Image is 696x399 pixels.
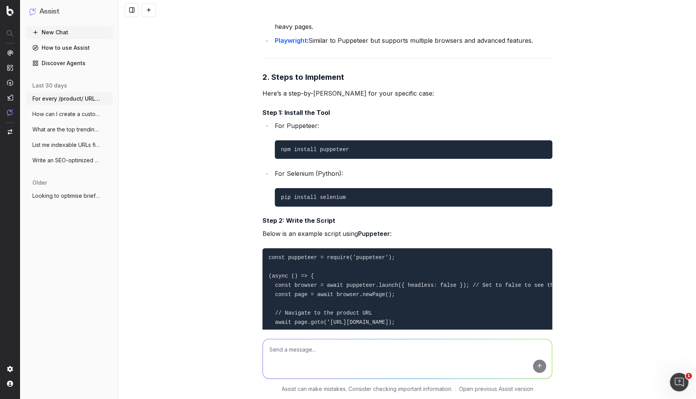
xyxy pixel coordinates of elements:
[29,8,36,15] img: Assist
[7,109,13,116] img: Assist
[8,129,12,135] img: Switch project
[32,179,47,187] span: older
[7,79,13,86] img: Activation
[32,192,100,200] span: Looking to optimise briefing information
[26,108,113,120] button: How can I create a custom report that sh
[26,57,113,69] a: Discover Agents
[272,10,552,32] li: A Node.js library for controlling a headless Chrome browser, ideal for JavaScript-heavy pages.
[26,42,113,54] a: How to use Assist
[32,157,100,164] span: Write an SEO-optimized article about htt
[282,385,452,393] p: Assist can make mistakes. Consider checking important information.
[272,35,552,46] li: Similar to Puppeteer but supports multiple browsers and advanced features.
[32,95,100,103] span: For every /product/ URL, I would like to
[459,385,533,393] a: Open previous Assist version
[358,230,390,237] strong: Puppeteer
[7,366,13,372] img: Setting
[275,37,307,44] a: Playwright
[32,126,100,133] span: What are the top trending topics for [PERSON_NAME]
[262,217,335,224] strong: Step 2: Write the Script
[26,190,113,202] button: Looking to optimise briefing information
[7,64,13,71] img: Intelligence
[26,26,113,39] button: New Chat
[26,154,113,167] button: Write an SEO-optimized article about htt
[39,6,59,17] h1: Assist
[7,50,13,56] img: Analytics
[32,141,100,149] span: List me indexable URLs filtered on produ
[262,228,552,239] p: Below is an example script using :
[7,380,13,387] img: My account
[26,93,113,105] button: For every /product/ URL, I would like to
[281,146,349,153] code: npm install puppeteer
[262,109,330,116] strong: Step 1: Install the Tool
[7,6,13,16] img: Botify logo
[32,82,67,89] span: last 30 days
[262,72,344,82] strong: 2. Steps to Implement
[670,373,688,391] iframe: Intercom live chat
[262,88,552,99] p: Here’s a step-by-[PERSON_NAME] for your specific case:
[281,194,346,200] code: pip install selenium
[272,168,552,207] li: For Selenium (Python):
[7,94,13,101] img: Studio
[32,110,100,118] span: How can I create a custom report that sh
[26,139,113,151] button: List me indexable URLs filtered on produ
[26,123,113,136] button: What are the top trending topics for [PERSON_NAME]
[272,120,552,159] li: For Puppeteer:
[686,373,692,379] span: 1
[29,6,109,17] button: Assist
[275,37,308,44] strong: :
